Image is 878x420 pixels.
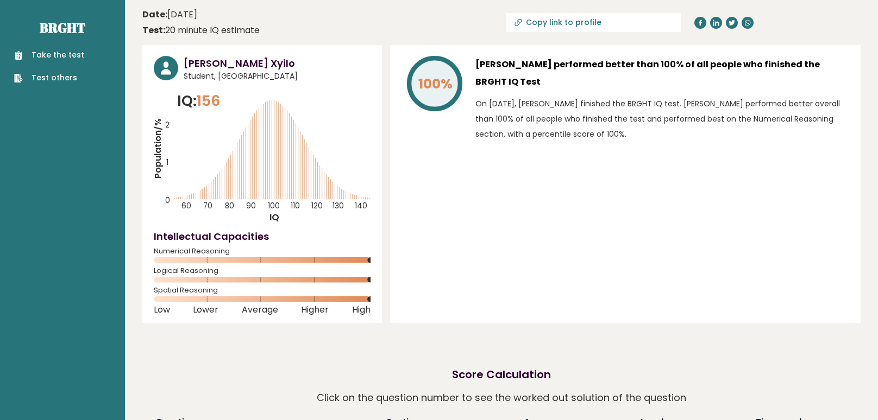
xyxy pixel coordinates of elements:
div: 20 minute IQ estimate [142,24,260,37]
p: On [DATE], [PERSON_NAME] finished the BRGHT IQ test. [PERSON_NAME] performed better overall than ... [475,96,849,142]
b: Date: [142,8,167,21]
h3: [PERSON_NAME] Xyilo [184,56,371,71]
tspan: Population/% [152,118,164,179]
span: Average [242,308,278,312]
span: Lower [193,308,218,312]
time: [DATE] [142,8,197,21]
span: Student, [GEOGRAPHIC_DATA] [184,71,371,82]
tspan: 1 [166,157,168,168]
tspan: 80 [225,201,234,211]
b: Test: [142,24,165,36]
span: Higher [301,308,329,312]
h2: Score Calculation [452,366,551,383]
span: Logical Reasoning [154,269,371,273]
tspan: 90 [246,201,256,211]
h4: Intellectual Capacities [154,229,371,244]
span: Spatial Reasoning [154,288,371,292]
tspan: 70 [203,201,212,211]
span: Numerical Reasoning [154,249,371,253]
tspan: 140 [355,201,367,211]
tspan: 60 [181,201,191,211]
a: Take the test [14,49,84,61]
tspan: 100% [418,74,453,93]
tspan: 0 [165,195,170,206]
tspan: 110 [290,201,299,211]
tspan: 100 [268,201,280,211]
h3: [PERSON_NAME] performed better than 100% of all people who finished the BRGHT IQ Test [475,56,849,91]
span: Low [154,308,170,312]
span: High [352,308,371,312]
a: Test others [14,72,84,84]
tspan: IQ [269,211,279,224]
a: Brght [40,19,85,36]
tspan: 2 [165,120,170,130]
tspan: 130 [333,201,344,211]
tspan: 120 [311,201,323,211]
span: 156 [197,91,221,111]
p: IQ: [177,90,221,112]
p: Click on the question number to see the worked out solution of the question [317,388,686,408]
